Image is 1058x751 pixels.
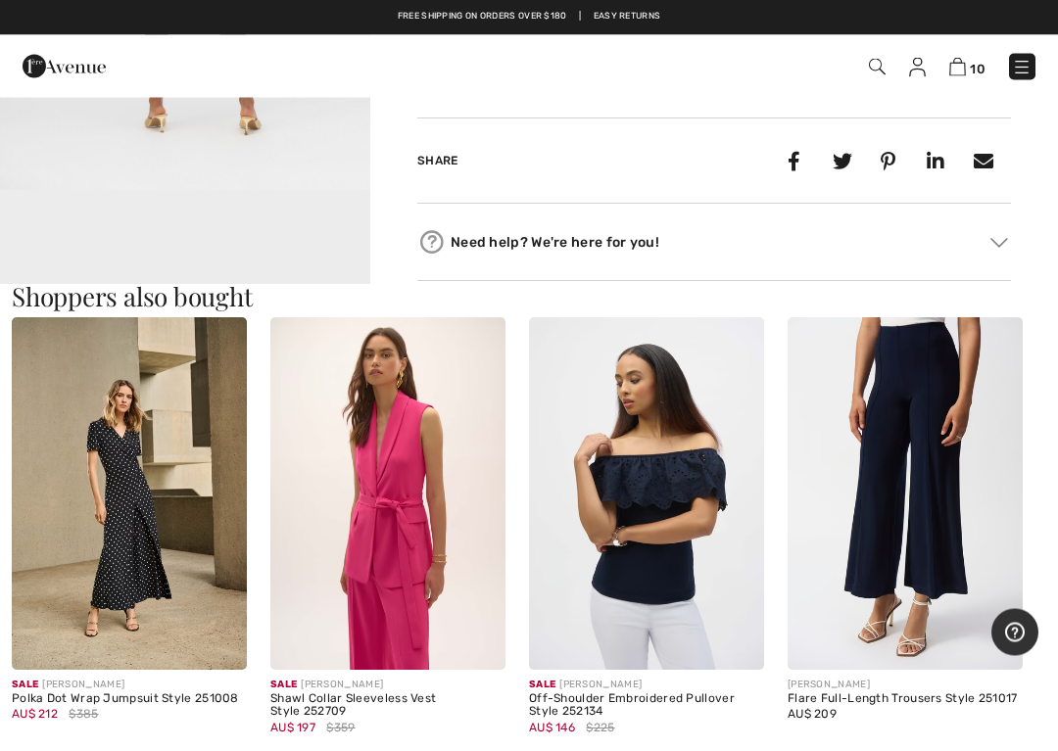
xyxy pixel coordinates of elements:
[12,680,38,691] span: Sale
[12,318,247,671] img: Polka Dot Wrap Jumpsuit Style 251008
[990,239,1008,249] img: Arrow2.svg
[23,56,106,74] a: 1ère Avenue
[1012,58,1032,77] img: Menu
[270,680,297,691] span: Sale
[270,318,505,671] img: Shawl Collar Sleeveless Vest Style 252709
[991,609,1038,658] iframe: Opens a widget where you can find more information
[909,58,926,77] img: My Info
[23,47,106,86] img: 1ère Avenue
[12,679,247,693] div: [PERSON_NAME]
[12,285,1046,310] h3: Shoppers also bought
[12,708,58,722] span: AU$ 212
[949,58,966,76] img: Shopping Bag
[529,693,764,721] div: Off-Shoulder Embroidered Pullover Style 252134
[949,55,986,78] a: 10
[270,679,505,693] div: [PERSON_NAME]
[417,228,1011,258] div: Need help? We're here for you!
[970,62,986,76] span: 10
[529,680,555,691] span: Sale
[417,155,458,168] span: Share
[579,10,581,23] span: |
[788,679,1023,693] div: [PERSON_NAME]
[529,318,764,671] img: Off-Shoulder Embroidered Pullover Style 252134
[270,722,315,735] span: AU$ 197
[270,693,505,721] div: Shawl Collar Sleeveless Vest Style 252709
[12,693,247,707] div: Polka Dot Wrap Jumpsuit Style 251008
[529,722,575,735] span: AU$ 146
[594,10,661,23] a: Easy Returns
[69,706,98,724] span: $385
[326,720,355,737] span: $359
[398,10,567,23] a: Free shipping on orders over $180
[869,59,886,75] img: Search
[788,708,837,722] span: AU$ 209
[788,318,1023,671] img: Flare Full-Length Trousers Style 251017
[788,693,1023,707] div: Flare Full-Length Trousers Style 251017
[529,679,764,693] div: [PERSON_NAME]
[586,720,614,737] span: $225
